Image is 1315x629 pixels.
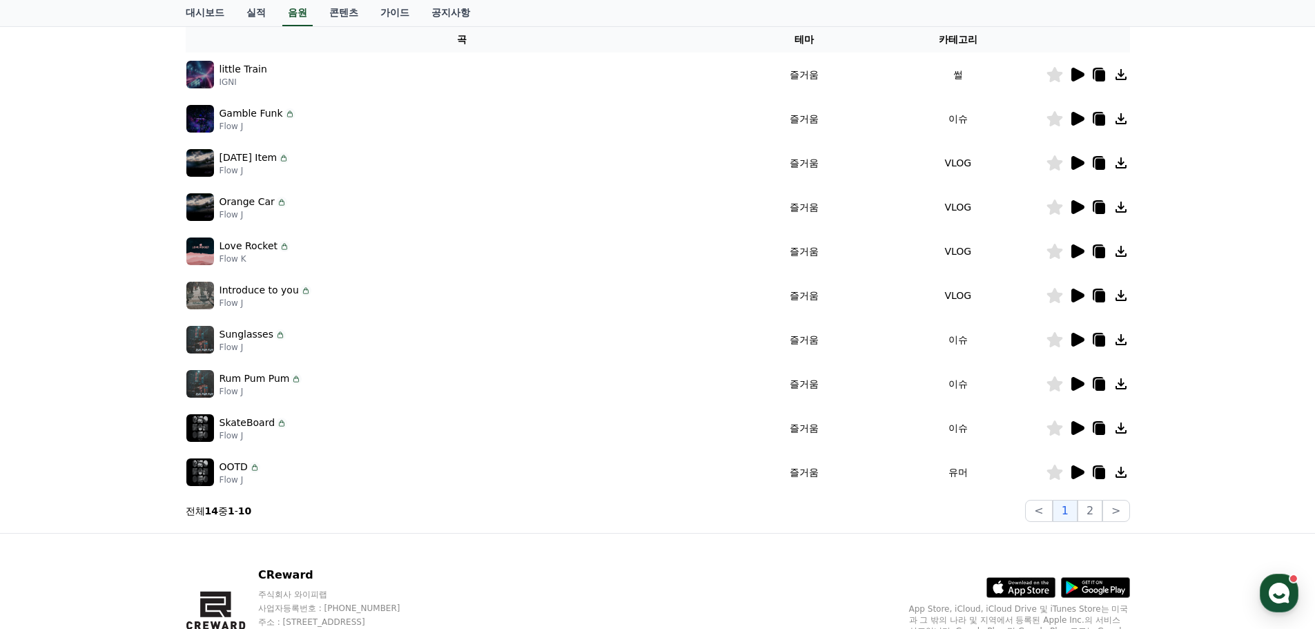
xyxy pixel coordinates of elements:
td: VLOG [870,185,1045,229]
th: 카테고리 [870,27,1045,52]
span: 설정 [213,458,230,470]
p: Flow J [220,430,288,441]
td: VLOG [870,273,1045,318]
img: music [186,414,214,442]
td: 즐거움 [738,450,870,494]
a: 대화 [91,438,178,472]
span: 대화 [126,459,143,470]
img: music [186,370,214,398]
p: 전체 중 - [186,504,252,518]
button: 1 [1053,500,1078,522]
td: 즐거움 [738,185,870,229]
p: Sunglasses [220,327,273,342]
img: music [186,149,214,177]
p: Flow J [220,342,286,353]
img: music [186,238,214,265]
td: 썰 [870,52,1045,97]
td: 즐거움 [738,273,870,318]
button: 2 [1078,500,1102,522]
td: 즐거움 [738,406,870,450]
p: 주소 : [STREET_ADDRESS] [258,617,427,628]
td: 즐거움 [738,318,870,362]
p: Love Rocket [220,239,278,253]
p: Rum Pum Pum [220,371,290,386]
td: 즐거움 [738,362,870,406]
p: Flow J [220,474,260,485]
td: 즐거움 [738,97,870,141]
img: music [186,326,214,354]
p: [DATE] Item [220,151,277,165]
img: music [186,193,214,221]
p: Flow J [220,121,295,132]
p: CReward [258,567,427,583]
strong: 10 [238,505,251,516]
p: Flow J [220,165,290,176]
th: 곡 [186,27,738,52]
p: OOTD [220,460,248,474]
p: Flow J [220,209,287,220]
td: 즐거움 [738,141,870,185]
p: Flow K [220,253,291,264]
span: 홈 [43,458,52,470]
p: Gamble Funk [220,106,283,121]
td: 이슈 [870,318,1045,362]
img: music [186,458,214,486]
td: VLOG [870,229,1045,273]
th: 테마 [738,27,870,52]
img: music [186,61,214,88]
td: 이슈 [870,406,1045,450]
p: Orange Car [220,195,275,209]
p: 사업자등록번호 : [PHONE_NUMBER] [258,603,427,614]
td: 유머 [870,450,1045,494]
p: Flow J [220,386,302,397]
img: music [186,282,214,309]
button: > [1102,500,1129,522]
button: < [1025,500,1052,522]
a: 설정 [178,438,265,472]
img: music [186,105,214,133]
td: 즐거움 [738,229,870,273]
td: 이슈 [870,362,1045,406]
strong: 14 [205,505,218,516]
td: 이슈 [870,97,1045,141]
strong: 1 [228,505,235,516]
p: 주식회사 와이피랩 [258,589,427,600]
td: 즐거움 [738,52,870,97]
p: Introduce to you [220,283,299,298]
p: Flow J [220,298,311,309]
p: IGNI [220,77,267,88]
a: 홈 [4,438,91,472]
td: VLOG [870,141,1045,185]
p: SkateBoard [220,416,275,430]
p: little Train [220,62,267,77]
